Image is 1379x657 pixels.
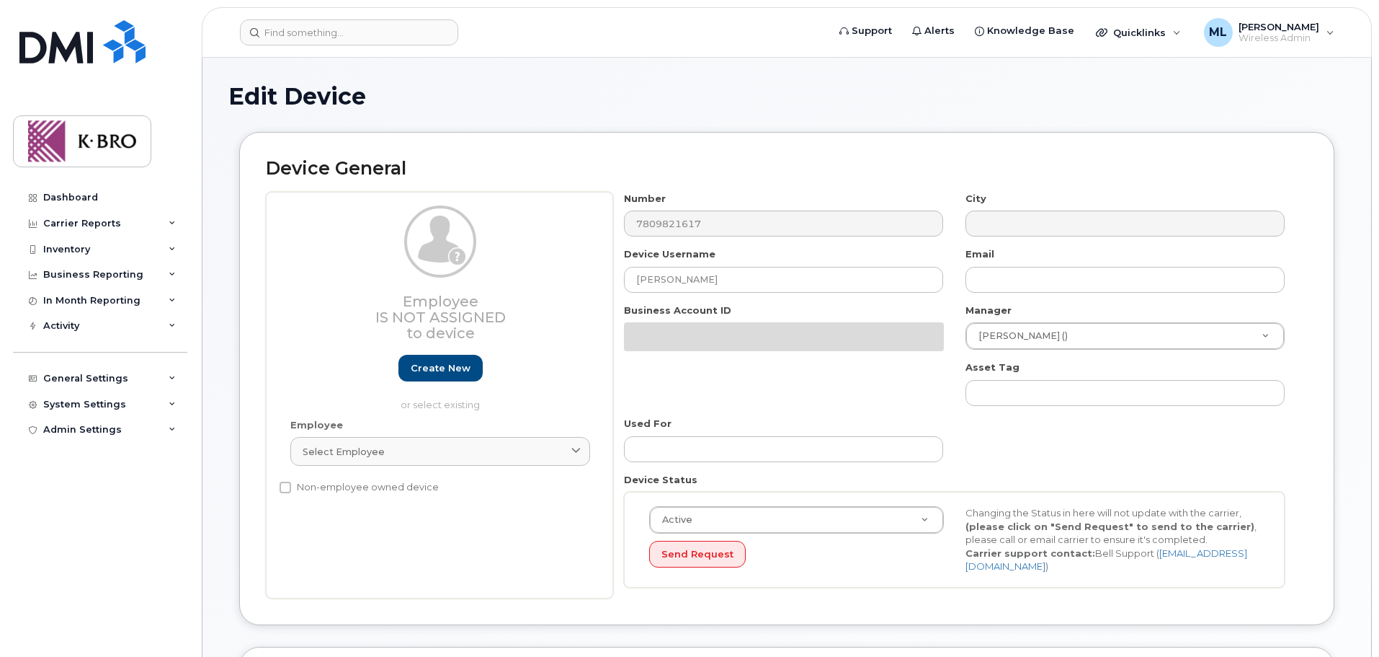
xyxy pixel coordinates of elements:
span: [PERSON_NAME] () [970,330,1068,343]
h1: Edit Device [228,84,1345,109]
label: Email [965,247,994,261]
span: Active [653,513,692,526]
label: Non-employee owned device [280,479,439,496]
label: Used For [624,417,671,431]
strong: (please click on "Send Request" to send to the carrier) [965,521,1254,532]
a: Create new [398,355,483,382]
h2: Device General [266,159,1308,179]
label: Employee [290,418,343,432]
p: or select existing [290,398,590,412]
a: Active [650,507,943,533]
label: Device Username [624,247,715,261]
a: Select employee [290,437,590,466]
label: Manager [965,304,1012,317]
span: Is not assigned [375,309,506,326]
span: to device [406,325,475,342]
input: Non-employee owned device [280,482,291,493]
div: Changing the Status in here will not update with the carrier, , please call or email carrier to e... [955,506,1271,573]
button: Send Request [649,541,746,568]
label: Number [624,192,666,206]
strong: Carrier support contact: [965,547,1095,559]
span: Select employee [303,445,385,459]
label: Asset Tag [965,361,1019,374]
a: [PERSON_NAME] () [966,323,1284,349]
h3: Employee [290,294,590,341]
label: Business Account ID [624,304,731,317]
label: Device Status [624,473,697,487]
label: City [965,192,986,206]
a: [EMAIL_ADDRESS][DOMAIN_NAME] [965,547,1247,573]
